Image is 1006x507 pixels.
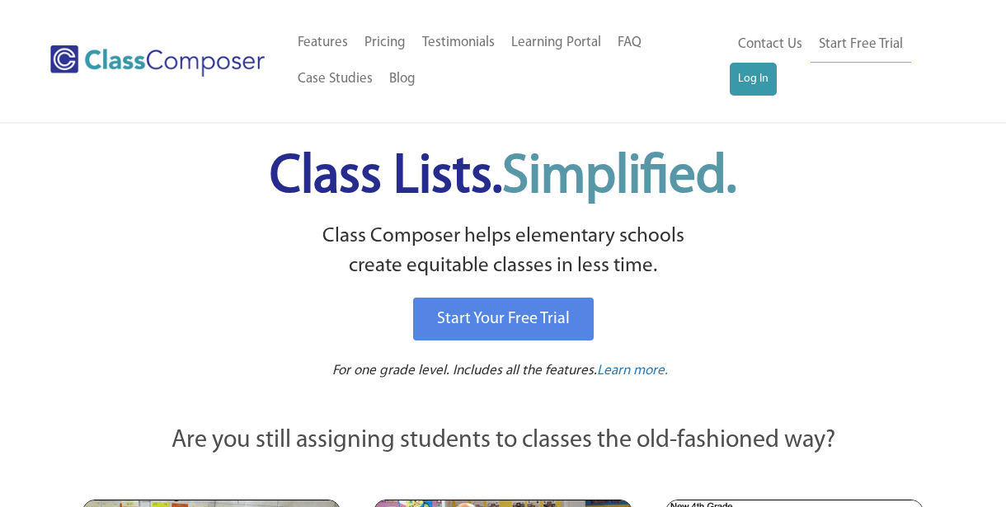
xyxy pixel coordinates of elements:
span: Simplified. [502,151,736,204]
span: Learn more. [597,364,668,378]
a: Learn more. [597,361,668,382]
a: Pricing [356,25,414,61]
span: For one grade level. Includes all the features. [332,364,597,378]
a: Testimonials [414,25,503,61]
p: Class Composer helps elementary schools create equitable classes in less time. [80,222,926,282]
a: Log In [730,63,777,96]
a: Features [289,25,356,61]
span: Class Lists. [270,151,736,204]
a: Learning Portal [503,25,609,61]
a: Start Your Free Trial [413,298,594,340]
span: Start Your Free Trial [437,311,570,327]
a: FAQ [609,25,650,61]
nav: Header Menu [289,25,730,97]
a: Blog [381,61,424,97]
nav: Header Menu [730,26,944,96]
a: Contact Us [730,26,811,63]
a: Case Studies [289,61,381,97]
img: Class Composer [50,45,265,77]
a: Start Free Trial [811,26,911,63]
p: Are you still assigning students to classes the old-fashioned way? [82,423,924,459]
